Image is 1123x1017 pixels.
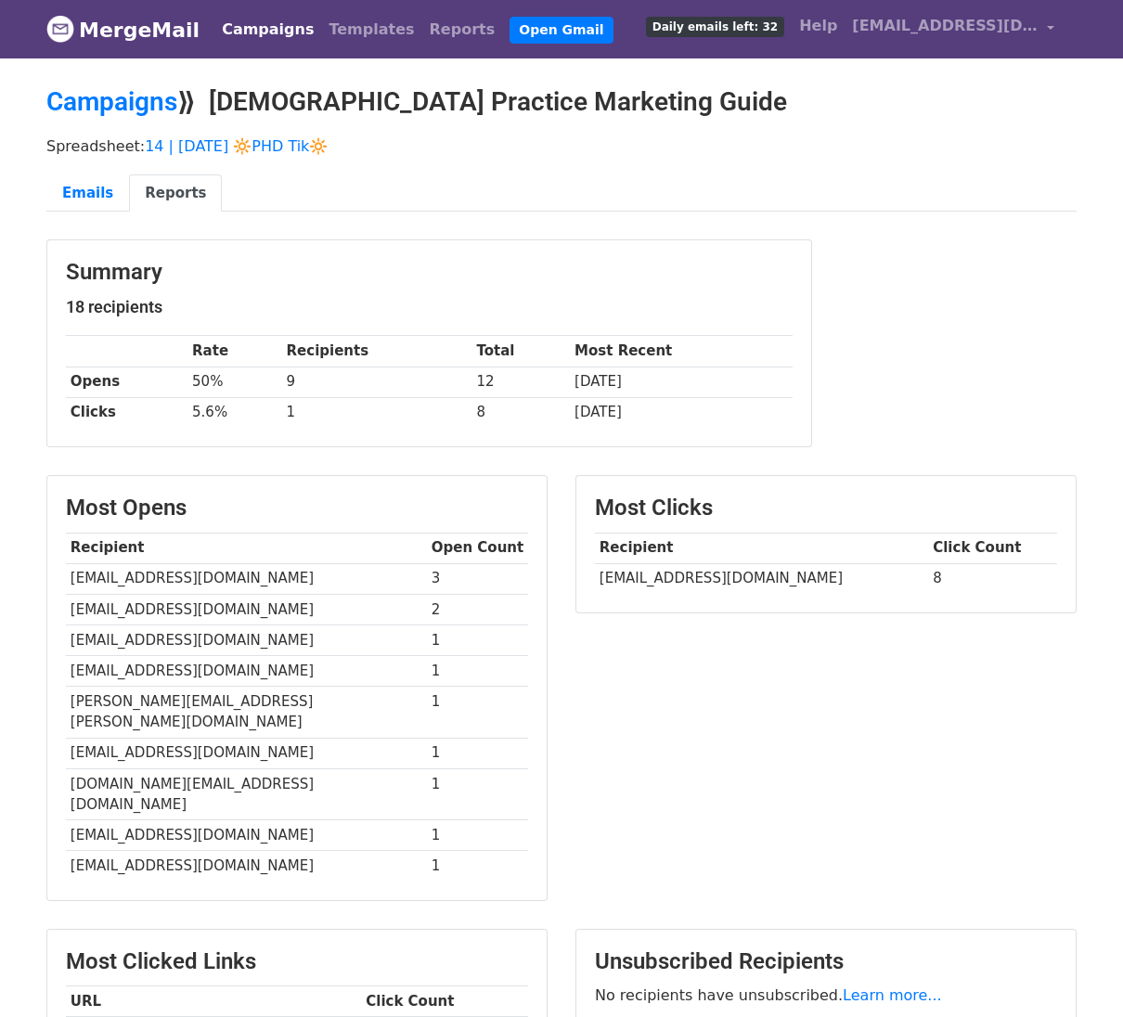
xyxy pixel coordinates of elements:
td: 9 [282,367,472,397]
h3: Most Clicked Links [66,948,528,975]
td: 1 [427,738,528,768]
td: [DATE] [570,367,793,397]
th: URL [66,986,361,1017]
td: 12 [472,367,571,397]
td: [EMAIL_ADDRESS][DOMAIN_NAME] [595,563,928,594]
td: [EMAIL_ADDRESS][DOMAIN_NAME] [66,820,427,851]
th: Most Recent [570,336,793,367]
th: Recipient [595,533,928,563]
p: Spreadsheet: [46,136,1077,156]
a: Campaigns [46,86,177,117]
a: Open Gmail [510,17,613,44]
a: Help [792,7,845,45]
h3: Unsubscribed Recipients [595,948,1057,975]
th: Click Count [928,533,1057,563]
td: 50% [187,367,282,397]
span: [EMAIL_ADDRESS][DOMAIN_NAME] [852,15,1038,37]
a: Daily emails left: 32 [639,7,792,45]
a: MergeMail [46,10,200,49]
td: 1 [427,655,528,686]
a: Reports [129,174,222,212]
h5: 18 recipients [66,297,793,317]
td: 1 [427,624,528,655]
td: 1 [427,768,528,820]
td: [EMAIL_ADDRESS][DOMAIN_NAME] [66,624,427,655]
a: Learn more... [843,986,942,1004]
a: [EMAIL_ADDRESS][DOMAIN_NAME] [845,7,1062,51]
td: 5.6% [187,397,282,428]
td: 1 [427,820,528,851]
td: 1 [427,851,528,882]
a: Templates [321,11,421,48]
th: Open Count [427,533,528,563]
td: [EMAIL_ADDRESS][DOMAIN_NAME] [66,563,427,594]
td: [EMAIL_ADDRESS][DOMAIN_NAME] [66,851,427,882]
h3: Most Opens [66,495,528,521]
a: Emails [46,174,129,212]
iframe: Chat Widget [1030,928,1123,1017]
span: Daily emails left: 32 [646,17,784,37]
th: Recipient [66,533,427,563]
a: Reports [422,11,503,48]
td: [EMAIL_ADDRESS][DOMAIN_NAME] [66,655,427,686]
td: 1 [282,397,472,428]
p: No recipients have unsubscribed. [595,985,1057,1005]
th: Rate [187,336,282,367]
th: Opens [66,367,187,397]
td: 8 [472,397,571,428]
th: Total [472,336,571,367]
td: 3 [427,563,528,594]
h3: Summary [66,259,793,286]
h2: ⟫ [DEMOGRAPHIC_DATA] Practice Marketing Guide [46,86,1077,118]
td: 8 [928,563,1057,594]
th: Recipients [282,336,472,367]
td: [DATE] [570,397,793,428]
a: 14 | [DATE] 🔆PHD Tik🔆 [145,137,328,155]
td: 2 [427,594,528,624]
td: [DOMAIN_NAME][EMAIL_ADDRESS][DOMAIN_NAME] [66,768,427,820]
td: 1 [427,687,528,739]
td: [EMAIL_ADDRESS][DOMAIN_NAME] [66,594,427,624]
td: [EMAIL_ADDRESS][DOMAIN_NAME] [66,738,427,768]
img: MergeMail logo [46,15,74,43]
th: Clicks [66,397,187,428]
h3: Most Clicks [595,495,1057,521]
a: Campaigns [214,11,321,48]
td: [PERSON_NAME][EMAIL_ADDRESS][PERSON_NAME][DOMAIN_NAME] [66,687,427,739]
th: Click Count [361,986,528,1017]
